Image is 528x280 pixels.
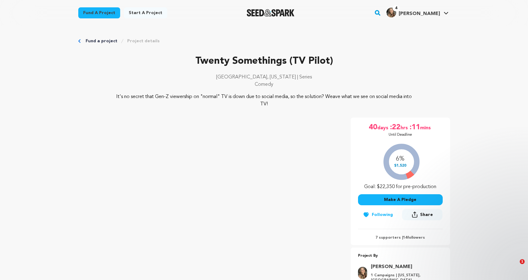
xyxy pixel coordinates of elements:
[78,38,450,44] div: Breadcrumb
[358,252,443,259] p: Project By
[390,123,401,132] span: :22
[403,236,407,240] span: 14
[399,11,440,16] span: [PERSON_NAME]
[402,209,442,220] button: Share
[86,38,117,44] a: Fund a project
[247,9,295,17] img: Seed&Spark Logo Dark Mode
[507,259,522,274] iframe: Intercom live chat
[127,38,160,44] a: Project details
[371,263,439,271] a: Goto Bianca Roth profile
[369,123,377,132] span: 40
[358,235,443,240] p: 7 supporters | followers
[420,212,433,218] span: Share
[377,123,390,132] span: days
[124,7,167,18] a: Start a project
[386,8,440,17] div: Bianca R.'s Profile
[520,259,525,264] span: 1
[386,8,396,17] img: 23614e14414220ff.png
[78,74,450,81] p: [GEOGRAPHIC_DATA], [US_STATE] | Series
[402,209,442,223] span: Share
[389,132,412,137] p: Until Deadline
[358,209,398,220] button: Following
[420,123,432,132] span: mins
[385,6,450,17] a: Bianca R.'s Profile
[385,6,450,19] span: Bianca R.'s Profile
[401,123,409,132] span: hrs
[78,7,120,18] a: Fund a project
[78,81,450,88] p: Comedy
[247,9,295,17] a: Seed&Spark Homepage
[358,194,443,205] button: Make A Pledge
[393,5,400,11] span: 4
[358,267,367,279] img: 23614e14414220ff.png
[78,54,450,69] p: Twenty Somethings (TV Pilot)
[115,93,413,108] p: It's no secret that Gen-Z viewership on "normal" TV is down due to social media, so the solution?...
[409,123,420,132] span: :11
